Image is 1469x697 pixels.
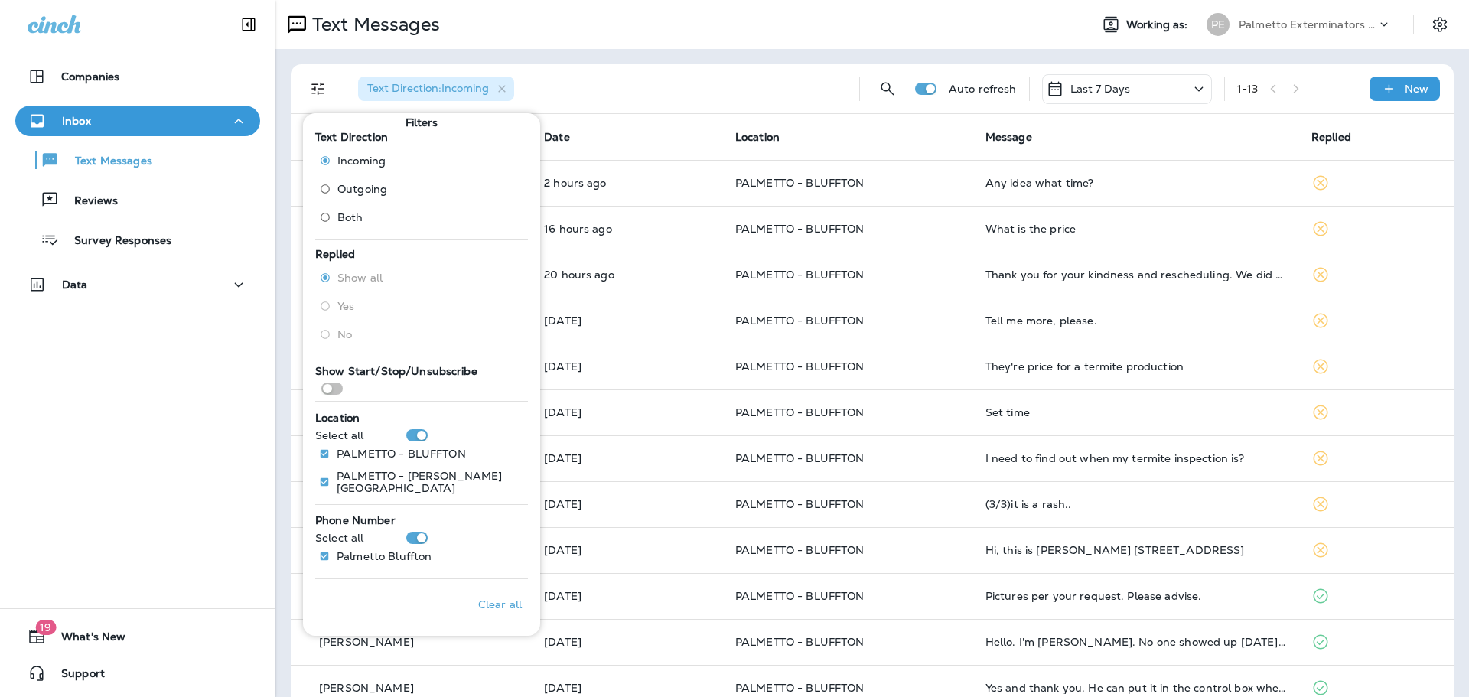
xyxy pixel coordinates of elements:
p: Companies [61,70,119,83]
span: Replied [315,247,355,261]
button: Filters [303,73,334,104]
p: Survey Responses [59,234,171,249]
p: Text Messages [60,155,152,169]
p: Last 7 Days [1070,83,1131,95]
span: Text Direction : Incoming [367,81,489,95]
p: [PERSON_NAME] [319,682,414,694]
p: Sep 5, 2025 12:56 PM [544,682,711,694]
span: No [337,328,352,340]
button: Search Messages [872,73,903,104]
span: PALMETTO - BLUFFTON [735,405,865,419]
p: Sep 9, 2025 04:32 PM [544,269,711,281]
span: 19 [35,620,56,635]
p: PALMETTO - BLUFFTON [337,448,466,460]
p: Text Messages [306,13,440,36]
p: Sep 9, 2025 12:39 PM [544,314,711,327]
p: Sep 10, 2025 10:41 AM [544,177,711,189]
span: PALMETTO - BLUFFTON [735,451,865,465]
div: Hello. I'm Krystal Johnson. No one showed up today. Please give me a call asap to schedule the se... [985,636,1287,648]
span: Message [985,130,1032,144]
p: [PERSON_NAME] [319,636,414,648]
div: Tell me more, please. [985,314,1287,327]
button: Inbox [15,106,260,136]
span: Outgoing [337,183,387,195]
button: Support [15,658,260,689]
button: Clear all [472,585,528,624]
p: Auto refresh [949,83,1017,95]
span: PALMETTO - BLUFFTON [735,222,865,236]
span: Phone Number [315,513,396,527]
span: PALMETTO - BLUFFTON [735,589,865,603]
span: Show Start/Stop/Unsubscribe [315,364,477,378]
p: Sep 9, 2025 12:10 PM [544,406,711,419]
span: Incoming [337,155,386,167]
span: PALMETTO - BLUFFTON [735,681,865,695]
div: Filters [303,104,540,636]
p: Sep 8, 2025 10:07 AM [544,590,711,602]
span: What's New [46,630,125,649]
p: Sep 5, 2025 07:01 PM [544,636,711,648]
span: Yes [337,300,354,312]
p: Palmetto Exterminators LLC [1239,18,1376,31]
div: Pictures per your request. Please advise. [985,590,1287,602]
span: Date [544,130,570,144]
div: (3/3)it is a rash.. [985,498,1287,510]
button: Reviews [15,184,260,216]
span: PALMETTO - BLUFFTON [735,314,865,327]
span: PALMETTO - BLUFFTON [735,635,865,649]
span: PALMETTO - BLUFFTON [735,497,865,511]
div: Thank you for your kindness and rescheduling. We did not know the vendors were going to be here t... [985,269,1287,281]
span: Both [337,211,363,223]
button: Data [15,269,260,300]
p: New [1405,83,1428,95]
div: They're price for a termite production [985,360,1287,373]
p: Select all [315,532,363,544]
div: PE [1207,13,1230,36]
div: What is the price [985,223,1287,235]
button: Settings [1426,11,1454,38]
span: PALMETTO - BLUFFTON [735,176,865,190]
span: PALMETTO - BLUFFTON [735,543,865,557]
p: Palmetto Bluffton [337,550,432,562]
span: Text Direction [315,130,388,144]
span: Replied [1311,130,1351,144]
span: Support [46,667,105,686]
div: Text Direction:Incoming [358,77,514,101]
p: Sep 9, 2025 12:31 PM [544,360,711,373]
button: 19What's New [15,621,260,652]
div: Any idea what time? [985,177,1287,189]
span: Working as: [1126,18,1191,31]
div: I need to find out when my termite inspection is? [985,452,1287,464]
div: Yes and thank you. He can put it in the control box when confirmed it works in the event no one i... [985,682,1287,694]
p: Sep 9, 2025 07:52 PM [544,223,711,235]
span: Location [735,130,780,144]
div: Hi, this is Patty Cooper 9 East Summerton Drive, Bluffton [985,544,1287,556]
button: Text Messages [15,144,260,176]
p: Clear all [478,598,522,611]
p: Select all [315,429,363,441]
button: Companies [15,61,260,92]
div: 1 - 13 [1237,83,1259,95]
span: PALMETTO - BLUFFTON [735,360,865,373]
span: Show all [337,272,383,284]
p: Sep 9, 2025 10:12 AM [544,498,711,510]
p: Data [62,278,88,291]
p: Sep 9, 2025 12:05 PM [544,452,711,464]
p: PALMETTO - [PERSON_NAME][GEOGRAPHIC_DATA] [337,470,516,494]
button: Collapse Sidebar [227,9,270,40]
span: Location [315,411,360,425]
p: Inbox [62,115,91,127]
span: PALMETTO - BLUFFTON [735,268,865,282]
p: Sep 8, 2025 12:37 PM [544,544,711,556]
span: Filters [406,116,438,129]
div: Set time [985,406,1287,419]
button: Survey Responses [15,223,260,256]
p: Reviews [59,194,118,209]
